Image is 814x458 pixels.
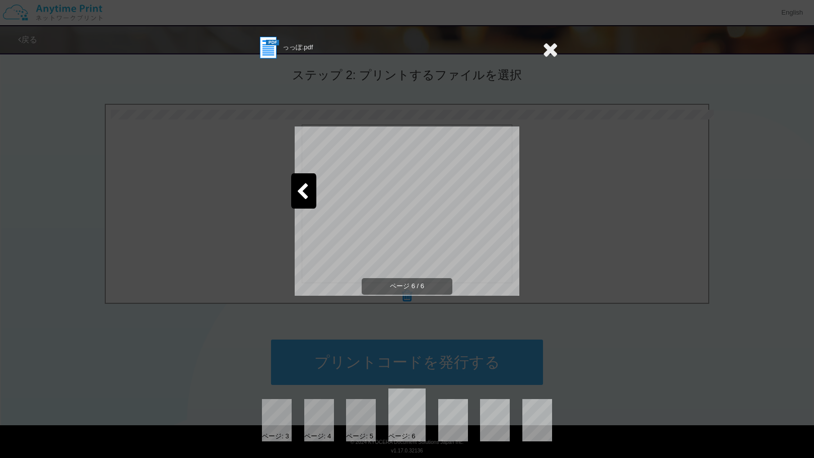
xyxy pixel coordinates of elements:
div: ページ: 5 [346,432,373,441]
div: ページ: 6 [388,432,415,441]
div: ページ: 4 [304,432,331,441]
div: ページ: 3 [262,432,289,441]
span: っっぽ.pdf [283,43,313,51]
span: ページ 6 / 6 [362,278,452,295]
